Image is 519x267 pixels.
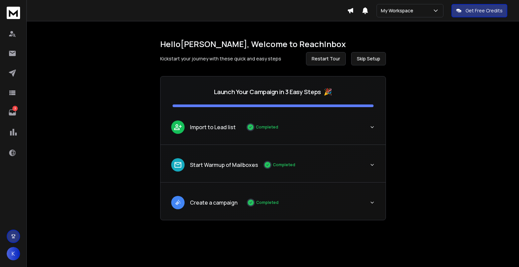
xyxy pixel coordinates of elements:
[190,161,258,169] p: Start Warmup of Mailboxes
[465,7,503,14] p: Get Free Credits
[324,87,332,96] span: 🎉
[7,247,20,260] button: K
[306,52,346,65] button: Restart Tour
[256,200,279,205] p: Completed
[6,106,19,119] a: 3
[190,123,236,131] p: Import to Lead list
[7,7,20,19] img: logo
[351,52,386,65] button: Skip Setup
[174,198,182,207] img: lead
[357,55,380,62] span: Skip Setup
[256,124,278,130] p: Completed
[161,153,386,182] button: leadStart Warmup of MailboxesCompleted
[190,199,237,207] p: Create a campaign
[451,4,507,17] button: Get Free Credits
[160,39,386,49] h1: Hello [PERSON_NAME] , Welcome to ReachInbox
[12,106,18,111] p: 3
[160,55,281,62] p: Kickstart your journey with these quick and easy steps
[161,115,386,145] button: leadImport to Lead listCompleted
[174,123,182,131] img: lead
[273,162,295,168] p: Completed
[214,87,321,96] p: Launch Your Campaign in 3 Easy Steps
[161,191,386,220] button: leadCreate a campaignCompleted
[174,161,182,169] img: lead
[381,7,416,14] p: My Workspace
